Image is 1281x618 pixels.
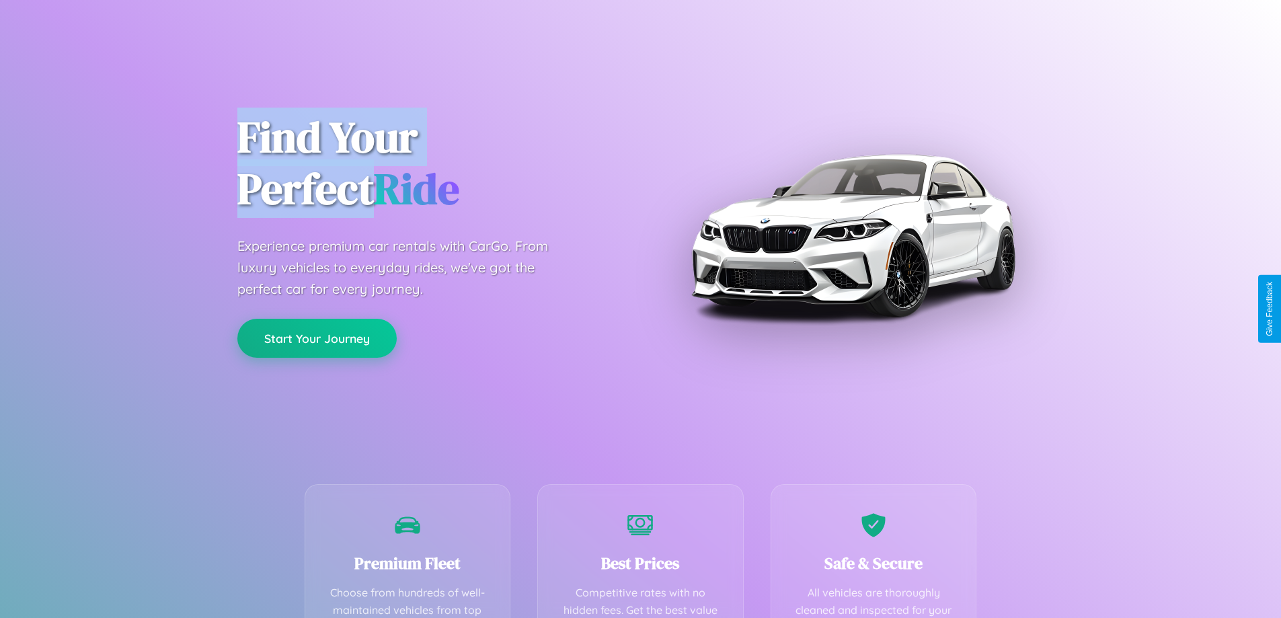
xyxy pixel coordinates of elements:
[791,552,956,574] h3: Safe & Secure
[325,552,490,574] h3: Premium Fleet
[237,235,574,300] p: Experience premium car rentals with CarGo. From luxury vehicles to everyday rides, we've got the ...
[1265,282,1274,336] div: Give Feedback
[685,67,1021,403] img: Premium BMW car rental vehicle
[237,319,397,358] button: Start Your Journey
[374,159,459,218] span: Ride
[237,112,621,215] h1: Find Your Perfect
[558,552,723,574] h3: Best Prices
